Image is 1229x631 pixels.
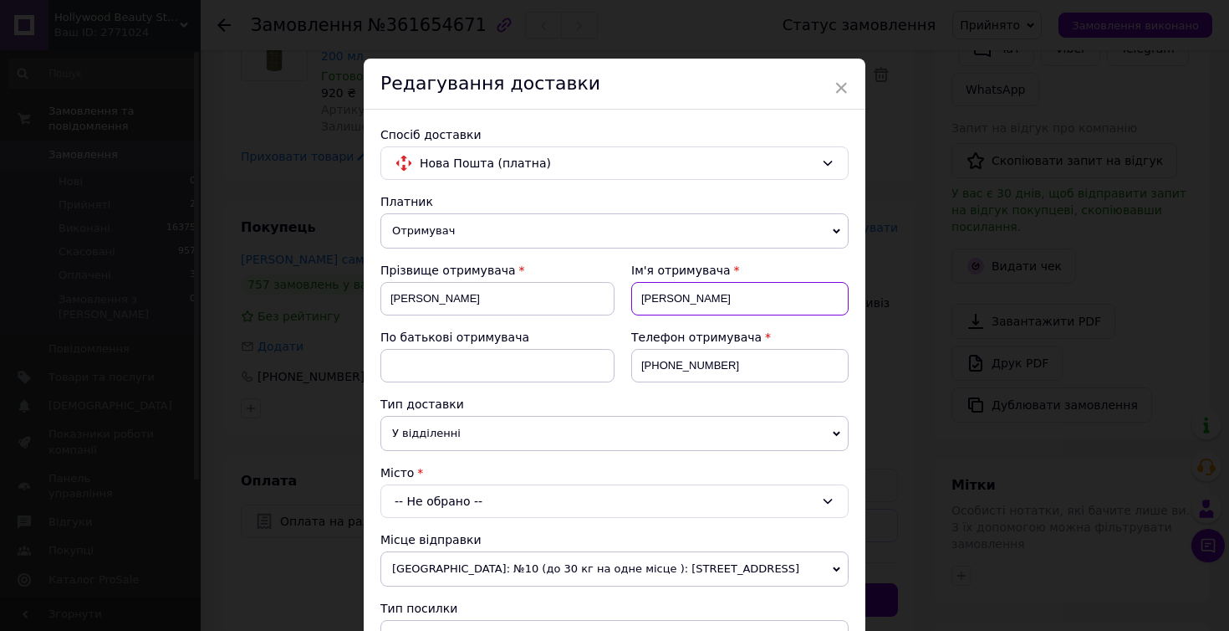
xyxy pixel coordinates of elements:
span: Отримувач [380,213,849,249]
span: У відділенні [380,416,849,451]
span: Прізвище отримувача [380,264,516,277]
div: Спосіб доставки [380,126,849,143]
span: По батькові отримувача [380,331,529,344]
div: -- Не обрано -- [380,485,849,518]
span: Телефон отримувача [631,331,762,344]
span: Місце відправки [380,533,482,546]
span: [GEOGRAPHIC_DATA]: №10 (до 30 кг на одне місце ): [STREET_ADDRESS] [380,551,849,587]
div: Редагування доставки [364,59,865,110]
span: Тип посилки [380,602,457,615]
span: Нова Пошта (платна) [420,154,814,172]
span: Ім'я отримувача [631,264,731,277]
input: +380 [631,349,849,382]
div: Місто [380,464,849,481]
span: Тип доставки [380,398,464,411]
span: × [834,74,849,102]
span: Платник [380,195,433,208]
